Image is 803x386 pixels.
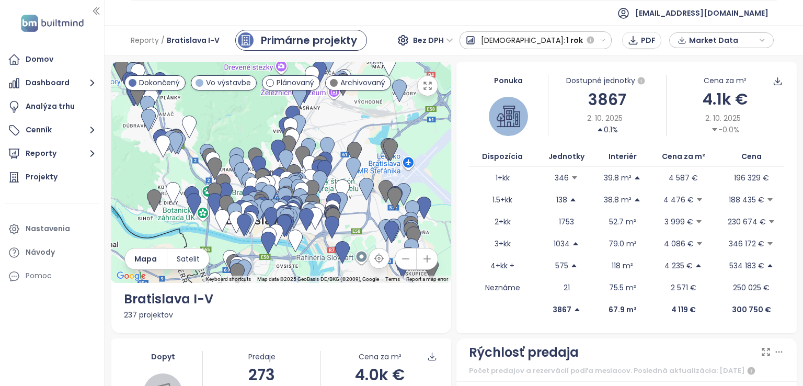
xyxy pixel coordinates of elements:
[556,194,567,206] p: 138
[554,238,570,249] p: 1034
[206,77,251,88] span: Vo výstavbe
[675,32,768,48] div: button
[604,172,632,184] p: 39.8 m²
[609,238,637,249] p: 79.0 m²
[277,77,314,88] span: Plánovaný
[671,304,696,315] p: 4 119 €
[139,77,180,88] span: Dokončený
[729,238,764,249] p: 346 172 €
[497,105,520,128] img: house
[553,304,571,315] p: 3867
[18,13,87,34] img: logo
[612,260,633,271] p: 118 m²
[664,260,693,271] p: 4 235 €
[572,240,579,247] span: caret-up
[161,31,165,50] span: /
[26,246,55,259] div: Návody
[469,146,536,167] th: Dispozícia
[26,222,70,235] div: Nastavenia
[635,1,768,26] span: [EMAIL_ADDRESS][DOMAIN_NAME]
[124,309,439,321] div: 237 projektov
[596,126,604,133] span: caret-up
[469,343,579,362] div: Rýchlosť predaja
[5,49,99,70] a: Domov
[469,189,536,211] td: 1.5+kk
[469,365,784,377] div: Počet predajov a rezervácií podľa mesiacov. Posledná aktualizácia: [DATE]
[235,30,367,51] a: primary
[729,194,764,206] p: 188 435 €
[460,31,612,49] button: [DEMOGRAPHIC_DATA]:1 rok
[604,194,632,206] p: 38.8 m²
[766,262,774,269] span: caret-up
[114,269,148,283] img: Google
[257,276,379,282] span: Map data ©2025 GeoBasis-DE/BKG (©2009), Google
[131,31,159,50] span: Reporty
[26,269,52,282] div: Pomoc
[609,216,636,228] p: 52.7 m²
[766,240,774,247] span: caret-down
[359,351,401,362] div: Cena za m²
[732,304,771,315] p: 300 750 €
[261,32,357,48] div: Primárne projekty
[719,146,784,167] th: Cena
[167,248,209,269] button: Satelit
[734,172,769,184] p: 196 329 €
[167,31,220,50] span: Bratislava I-V
[340,77,385,88] span: Archivovaný
[711,124,739,135] div: -0.0%
[641,35,656,46] span: PDF
[5,96,99,117] a: Analýza trhu
[536,146,597,167] th: Jednotky
[669,172,698,184] p: 4 587 €
[689,32,756,48] span: Market Data
[622,32,661,49] button: PDF
[597,146,648,167] th: Interiér
[766,196,774,203] span: caret-down
[5,219,99,240] a: Nastavenia
[559,216,574,228] p: 1753
[696,196,703,203] span: caret-down
[206,276,251,283] button: Keyboard shortcuts
[177,253,200,265] span: Satelit
[648,146,719,167] th: Cena za m²
[705,112,741,124] span: 2. 10. 2025
[5,143,99,164] button: Reporty
[667,87,784,111] div: 4.1k €
[5,266,99,287] div: Pomoc
[733,282,770,293] p: 250 025 €
[385,276,400,282] a: Terms (opens in new tab)
[555,260,568,271] p: 575
[469,211,536,233] td: 2+kk
[728,216,766,228] p: 230 674 €
[26,53,53,66] div: Domov
[634,174,641,181] span: caret-up
[664,238,694,249] p: 4 086 €
[26,171,58,184] div: Projekty
[5,120,99,141] button: Cenník
[481,31,565,50] span: [DEMOGRAPHIC_DATA]:
[134,253,157,265] span: Mapa
[729,260,764,271] p: 534 183 €
[413,32,453,48] span: Bez DPH
[469,75,548,86] div: Ponuka
[609,304,637,315] p: 67.9 m²
[548,75,666,87] div: Dostupné jednotky
[768,218,775,225] span: caret-down
[124,351,203,362] div: Dopyt
[564,282,570,293] p: 21
[664,216,693,228] p: 3 999 €
[555,172,569,184] p: 346
[5,167,99,188] a: Projekty
[548,87,666,112] div: 3867
[696,240,703,247] span: caret-down
[663,194,694,206] p: 4 476 €
[124,289,439,309] div: Bratislava I-V
[5,242,99,263] a: Návody
[596,124,618,135] div: 0.1%
[26,100,75,113] div: Analýza trhu
[469,167,536,189] td: 1+kk
[469,255,536,277] td: 4+kk +
[711,126,718,133] span: caret-down
[5,73,99,94] button: Dashboard
[609,282,636,293] p: 75.5 m²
